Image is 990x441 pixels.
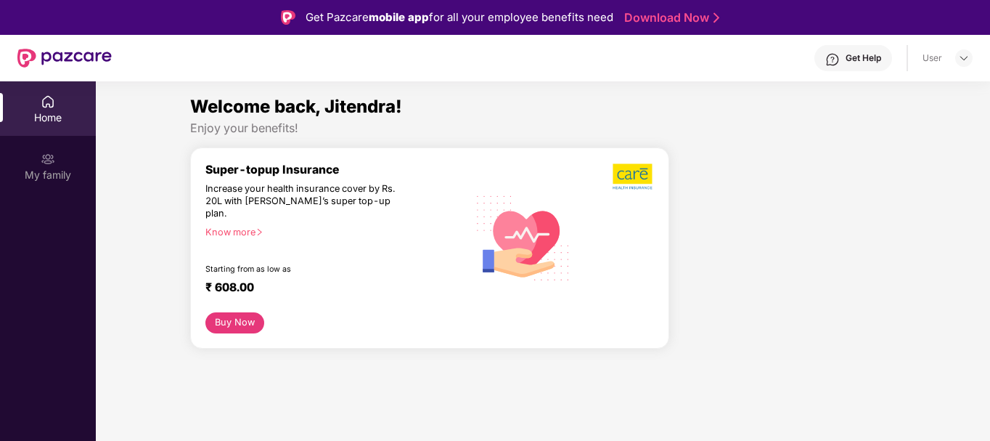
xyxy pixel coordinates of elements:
[190,121,896,136] div: Enjoy your benefits!
[281,10,295,25] img: Logo
[205,312,264,333] button: Buy Now
[713,10,719,25] img: Stroke
[825,52,840,67] img: svg+xml;base64,PHN2ZyBpZD0iSGVscC0zMngzMiIgeG1sbnM9Imh0dHA6Ly93d3cudzMub3JnLzIwMDAvc3ZnIiB3aWR0aD...
[306,9,613,26] div: Get Pazcare for all your employee benefits need
[17,49,112,68] img: New Pazcare Logo
[205,264,406,275] div: Starting from as low as
[369,10,429,24] strong: mobile app
[613,163,654,190] img: b5dec4f62d2307b9de63beb79f102df3.png
[467,180,580,294] img: svg+xml;base64,PHN2ZyB4bWxucz0iaHR0cDovL3d3dy53My5vcmcvMjAwMC9zdmciIHhtbG5zOnhsaW5rPSJodHRwOi8vd3...
[205,280,453,298] div: ₹ 608.00
[846,52,881,64] div: Get Help
[922,52,942,64] div: User
[41,94,55,109] img: svg+xml;base64,PHN2ZyBpZD0iSG9tZSIgeG1sbnM9Imh0dHA6Ly93d3cudzMub3JnLzIwMDAvc3ZnIiB3aWR0aD0iMjAiIG...
[624,10,715,25] a: Download Now
[205,183,404,220] div: Increase your health insurance cover by Rs. 20L with [PERSON_NAME]’s super top-up plan.
[255,228,263,236] span: right
[205,227,459,237] div: Know more
[205,163,467,177] div: Super-topup Insurance
[958,52,970,64] img: svg+xml;base64,PHN2ZyBpZD0iRHJvcGRvd24tMzJ4MzIiIHhtbG5zPSJodHRwOi8vd3d3LnczLm9yZy8yMDAwL3N2ZyIgd2...
[41,152,55,166] img: svg+xml;base64,PHN2ZyB3aWR0aD0iMjAiIGhlaWdodD0iMjAiIHZpZXdCb3g9IjAgMCAyMCAyMCIgZmlsbD0ibm9uZSIgeG...
[190,96,402,117] span: Welcome back, Jitendra!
